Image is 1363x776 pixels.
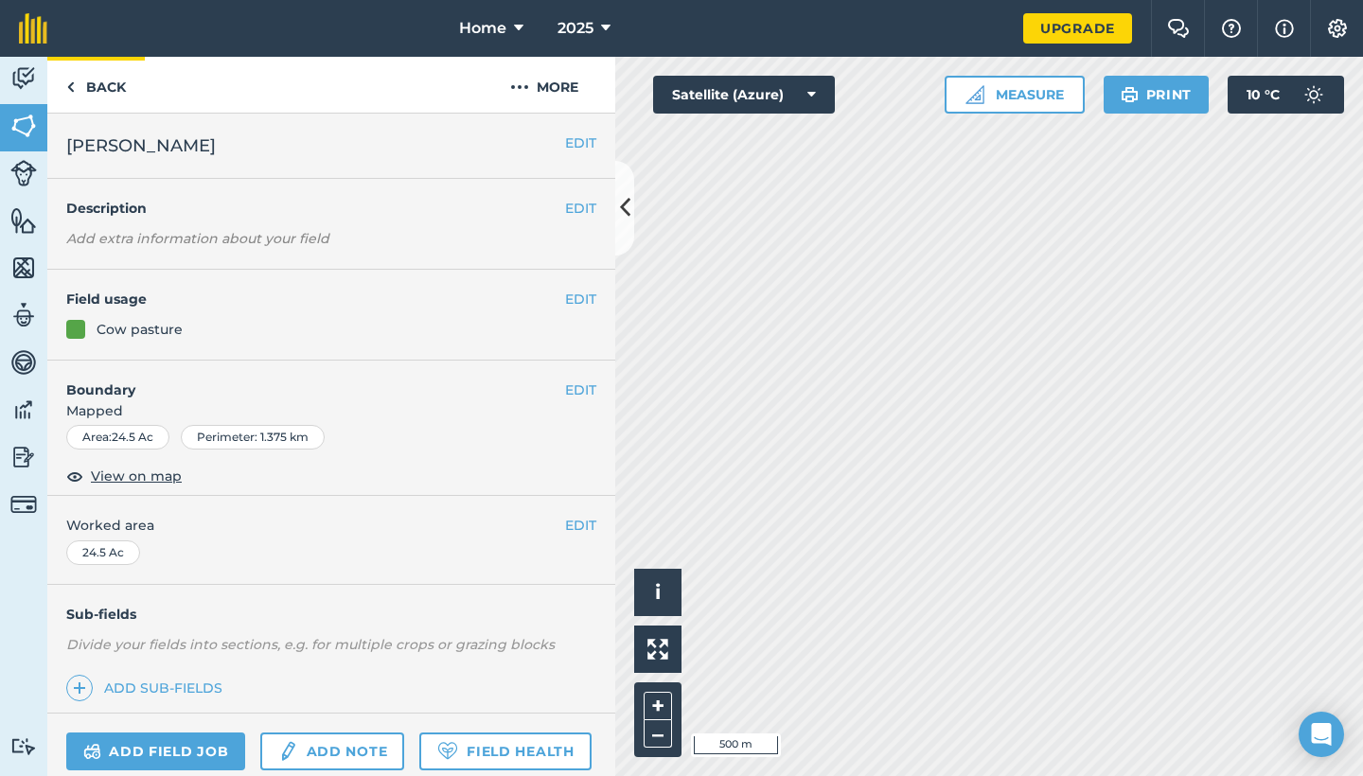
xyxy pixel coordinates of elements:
h4: Sub-fields [47,604,615,625]
button: Measure [945,76,1085,114]
span: [PERSON_NAME] [66,132,216,159]
img: svg+xml;base64,PHN2ZyB4bWxucz0iaHR0cDovL3d3dy53My5vcmcvMjAwMC9zdmciIHdpZHRoPSI5IiBoZWlnaHQ9IjI0Ii... [66,76,75,98]
button: 10 °C [1228,76,1344,114]
button: Satellite (Azure) [653,76,835,114]
img: A question mark icon [1220,19,1243,38]
img: svg+xml;base64,PHN2ZyB4bWxucz0iaHR0cDovL3d3dy53My5vcmcvMjAwMC9zdmciIHdpZHRoPSIxOSIgaGVpZ2h0PSIyNC... [1121,83,1139,106]
img: svg+xml;base64,PHN2ZyB4bWxucz0iaHR0cDovL3d3dy53My5vcmcvMjAwMC9zdmciIHdpZHRoPSI1NiIgaGVpZ2h0PSI2MC... [10,206,37,235]
img: svg+xml;base64,PD94bWwgdmVyc2lvbj0iMS4wIiBlbmNvZGluZz0idXRmLTgiPz4KPCEtLSBHZW5lcmF0b3I6IEFkb2JlIE... [10,396,37,424]
span: Mapped [47,400,615,421]
img: svg+xml;base64,PHN2ZyB4bWxucz0iaHR0cDovL3d3dy53My5vcmcvMjAwMC9zdmciIHdpZHRoPSIxNyIgaGVpZ2h0PSIxNy... [1275,17,1294,40]
a: Add field job [66,732,245,770]
img: svg+xml;base64,PHN2ZyB4bWxucz0iaHR0cDovL3d3dy53My5vcmcvMjAwMC9zdmciIHdpZHRoPSIyMCIgaGVpZ2h0PSIyNC... [510,76,529,98]
div: 24.5 Ac [66,540,140,565]
button: EDIT [565,132,596,153]
span: Home [459,17,506,40]
img: svg+xml;base64,PHN2ZyB4bWxucz0iaHR0cDovL3d3dy53My5vcmcvMjAwMC9zdmciIHdpZHRoPSI1NiIgaGVpZ2h0PSI2MC... [10,112,37,140]
span: i [655,580,661,604]
a: Field Health [419,732,591,770]
div: Perimeter : 1.375 km [181,425,325,450]
h4: Boundary [47,361,565,400]
button: EDIT [565,379,596,400]
button: More [473,57,615,113]
button: – [644,720,672,748]
img: svg+xml;base64,PD94bWwgdmVyc2lvbj0iMS4wIiBlbmNvZGluZz0idXRmLTgiPz4KPCEtLSBHZW5lcmF0b3I6IEFkb2JlIE... [1295,76,1333,114]
div: Open Intercom Messenger [1299,712,1344,757]
h4: Description [66,198,596,219]
img: svg+xml;base64,PD94bWwgdmVyc2lvbj0iMS4wIiBlbmNvZGluZz0idXRmLTgiPz4KPCEtLSBHZW5lcmF0b3I6IEFkb2JlIE... [10,64,37,93]
span: 2025 [558,17,593,40]
img: Two speech bubbles overlapping with the left bubble in the forefront [1167,19,1190,38]
img: Ruler icon [965,85,984,104]
em: Add extra information about your field [66,230,329,247]
button: EDIT [565,289,596,309]
img: A cog icon [1326,19,1349,38]
button: EDIT [565,515,596,536]
button: i [634,569,681,616]
img: svg+xml;base64,PHN2ZyB4bWxucz0iaHR0cDovL3d3dy53My5vcmcvMjAwMC9zdmciIHdpZHRoPSI1NiIgaGVpZ2h0PSI2MC... [10,254,37,282]
h4: Field usage [66,289,565,309]
img: svg+xml;base64,PHN2ZyB4bWxucz0iaHR0cDovL3d3dy53My5vcmcvMjAwMC9zdmciIHdpZHRoPSIxNCIgaGVpZ2h0PSIyNC... [73,677,86,699]
img: svg+xml;base64,PD94bWwgdmVyc2lvbj0iMS4wIiBlbmNvZGluZz0idXRmLTgiPz4KPCEtLSBHZW5lcmF0b3I6IEFkb2JlIE... [10,443,37,471]
a: Upgrade [1023,13,1132,44]
button: Print [1104,76,1210,114]
button: View on map [66,465,182,487]
span: View on map [91,466,182,486]
div: Area : 24.5 Ac [66,425,169,450]
img: svg+xml;base64,PD94bWwgdmVyc2lvbj0iMS4wIiBlbmNvZGluZz0idXRmLTgiPz4KPCEtLSBHZW5lcmF0b3I6IEFkb2JlIE... [10,491,37,518]
img: svg+xml;base64,PD94bWwgdmVyc2lvbj0iMS4wIiBlbmNvZGluZz0idXRmLTgiPz4KPCEtLSBHZW5lcmF0b3I6IEFkb2JlIE... [83,740,101,763]
a: Add note [260,732,404,770]
img: svg+xml;base64,PD94bWwgdmVyc2lvbj0iMS4wIiBlbmNvZGluZz0idXRmLTgiPz4KPCEtLSBHZW5lcmF0b3I6IEFkb2JlIE... [277,740,298,763]
button: EDIT [565,198,596,219]
span: 10 ° C [1247,76,1280,114]
em: Divide your fields into sections, e.g. for multiple crops or grazing blocks [66,636,555,653]
img: svg+xml;base64,PD94bWwgdmVyc2lvbj0iMS4wIiBlbmNvZGluZz0idXRmLTgiPz4KPCEtLSBHZW5lcmF0b3I6IEFkb2JlIE... [10,348,37,377]
img: Four arrows, one pointing top left, one top right, one bottom right and the last bottom left [647,639,668,660]
img: svg+xml;base64,PHN2ZyB4bWxucz0iaHR0cDovL3d3dy53My5vcmcvMjAwMC9zdmciIHdpZHRoPSIxOCIgaGVpZ2h0PSIyNC... [66,465,83,487]
img: svg+xml;base64,PD94bWwgdmVyc2lvbj0iMS4wIiBlbmNvZGluZz0idXRmLTgiPz4KPCEtLSBHZW5lcmF0b3I6IEFkb2JlIE... [10,301,37,329]
a: Add sub-fields [66,675,230,701]
a: Back [47,57,145,113]
img: svg+xml;base64,PD94bWwgdmVyc2lvbj0iMS4wIiBlbmNvZGluZz0idXRmLTgiPz4KPCEtLSBHZW5lcmF0b3I6IEFkb2JlIE... [10,737,37,755]
img: svg+xml;base64,PD94bWwgdmVyc2lvbj0iMS4wIiBlbmNvZGluZz0idXRmLTgiPz4KPCEtLSBHZW5lcmF0b3I6IEFkb2JlIE... [10,160,37,186]
div: Cow pasture [97,319,183,340]
button: + [644,692,672,720]
span: Worked area [66,515,596,536]
img: fieldmargin Logo [19,13,47,44]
